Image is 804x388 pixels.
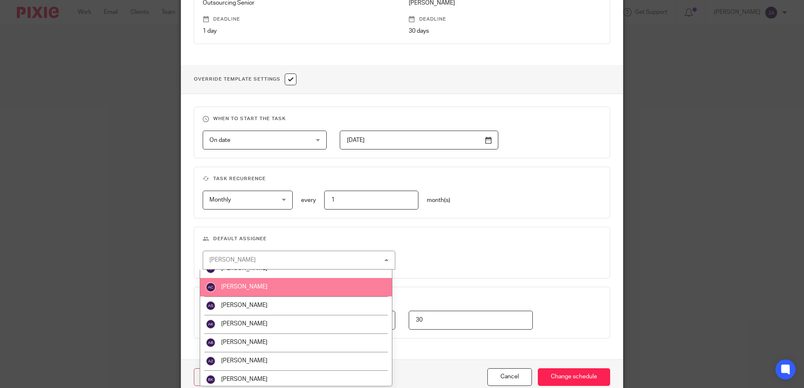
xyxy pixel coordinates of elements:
span: [PERSON_NAME] [221,358,267,364]
p: 30 days [409,27,601,35]
h1: Override Template Settings [194,73,296,85]
img: svg%3E [206,301,216,311]
span: month(s) [427,197,450,203]
div: [PERSON_NAME] [209,257,256,263]
input: Change schedule [538,368,610,386]
span: [PERSON_NAME] [221,339,267,345]
img: svg%3E [206,375,216,385]
img: svg%3E [206,356,216,366]
span: On date [209,137,230,143]
h3: Deadline [203,296,601,302]
img: svg%3E [206,319,216,329]
img: svg%3E [206,338,216,348]
img: svg%3E [206,282,216,292]
p: every [301,196,316,204]
h3: Default assignee [203,236,601,242]
span: [PERSON_NAME] [221,376,267,382]
span: Monthly [209,197,231,203]
p: Deadline [409,16,601,23]
span: [PERSON_NAME] [221,284,267,290]
h3: When to start the task [203,115,601,122]
p: Deadline [203,16,395,23]
span: [PERSON_NAME] [221,302,267,308]
button: Cancel [487,368,532,386]
h3: Task recurrence [203,176,601,182]
span: [PERSON_NAME] [221,321,267,327]
a: Cancel schedule [194,368,264,386]
p: 1 day [203,27,395,35]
